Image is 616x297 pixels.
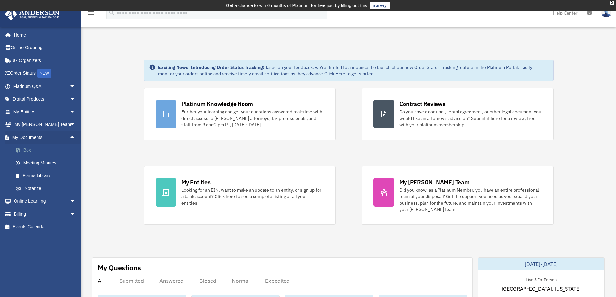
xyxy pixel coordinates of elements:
[70,93,82,106] span: arrow_drop_down
[265,278,290,284] div: Expedited
[5,54,86,67] a: Tax Organizers
[98,278,104,284] div: All
[5,195,86,208] a: Online Learningarrow_drop_down
[70,131,82,144] span: arrow_drop_up
[610,1,614,5] div: close
[5,67,86,80] a: Order StatusNEW
[181,187,324,206] div: Looking for an EIN, want to make an update to an entity, or sign up for a bank account? Click her...
[70,80,82,93] span: arrow_drop_down
[144,88,336,140] a: Platinum Knowledge Room Further your learning and get your questions answered real-time with dire...
[87,11,95,17] a: menu
[158,64,264,70] strong: Exciting News: Introducing Order Status Tracking!
[478,258,604,270] div: [DATE]-[DATE]
[70,105,82,119] span: arrow_drop_down
[5,28,82,41] a: Home
[399,178,470,186] div: My [PERSON_NAME] Team
[181,178,211,186] div: My Entities
[70,207,82,221] span: arrow_drop_down
[5,207,86,220] a: Billingarrow_drop_down
[399,100,446,108] div: Contract Reviews
[370,2,390,9] a: survey
[70,118,82,132] span: arrow_drop_down
[226,2,367,9] div: Get a chance to win 6 months of Platinum for free just by filling out this
[119,278,144,284] div: Submitted
[5,93,86,106] a: Digital Productsarrow_drop_down
[5,105,86,118] a: My Entitiesarrow_drop_down
[5,118,86,131] a: My [PERSON_NAME] Teamarrow_drop_down
[181,109,324,128] div: Further your learning and get your questions answered real-time with direct access to [PERSON_NAM...
[37,69,51,78] div: NEW
[199,278,216,284] div: Closed
[5,220,86,233] a: Events Calendar
[181,100,253,108] div: Platinum Knowledge Room
[108,9,115,16] i: search
[5,80,86,93] a: Platinum Q&Aarrow_drop_down
[362,166,554,225] a: My [PERSON_NAME] Team Did you know, as a Platinum Member, you have an entire professional team at...
[70,195,82,208] span: arrow_drop_down
[87,9,95,17] i: menu
[601,8,611,17] img: User Pic
[159,278,184,284] div: Answered
[324,71,375,77] a: Click Here to get started!
[521,276,562,282] div: Live & In-Person
[399,109,542,128] div: Do you have a contract, rental agreement, or other legal document you would like an attorney's ad...
[5,41,86,54] a: Online Ordering
[399,187,542,213] div: Did you know, as a Platinum Member, you have an entire professional team at your disposal? Get th...
[9,156,86,169] a: Meeting Minutes
[144,166,336,225] a: My Entities Looking for an EIN, want to make an update to an entity, or sign up for a bank accoun...
[362,88,554,140] a: Contract Reviews Do you have a contract, rental agreement, or other legal document you would like...
[3,8,61,20] img: Anderson Advisors Platinum Portal
[5,131,86,144] a: My Documentsarrow_drop_up
[158,64,548,77] div: Based on your feedback, we're thrilled to announce the launch of our new Order Status Tracking fe...
[502,285,581,292] span: [GEOGRAPHIC_DATA], [US_STATE]
[232,278,250,284] div: Normal
[9,169,86,182] a: Forms Library
[9,182,86,195] a: Notarize
[98,263,141,272] div: My Questions
[9,144,86,157] a: Box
